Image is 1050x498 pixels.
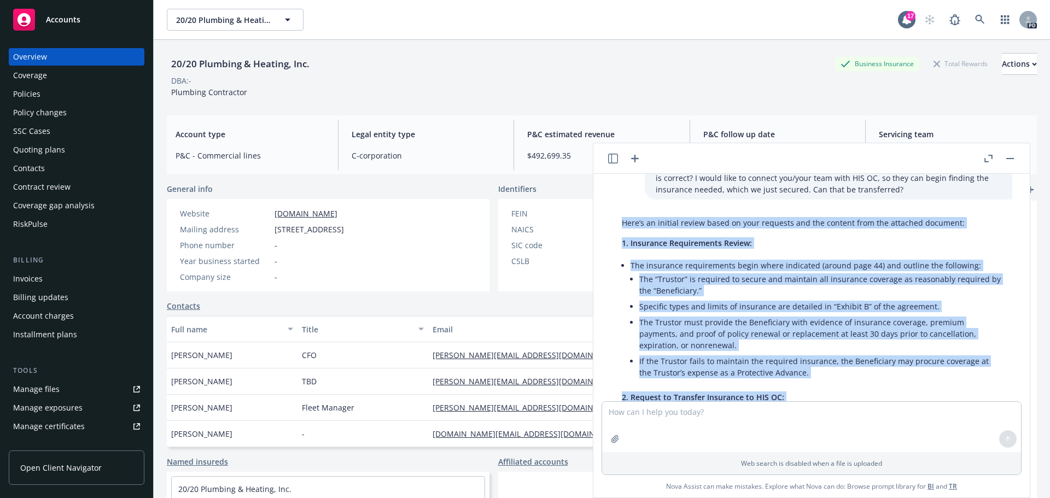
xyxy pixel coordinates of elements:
[297,316,428,342] button: Title
[13,160,45,177] div: Contacts
[176,128,325,140] span: Account type
[498,183,536,195] span: Identifiers
[13,399,83,417] div: Manage exposures
[275,208,337,219] a: [DOMAIN_NAME]
[9,160,144,177] a: Contacts
[13,178,71,196] div: Contract review
[639,271,1001,298] li: The “Trustor” is required to secure and maintain all insurance coverage as reasonably required by...
[9,67,144,84] a: Coverage
[275,255,277,267] span: -
[180,224,270,235] div: Mailing address
[176,150,325,161] span: P&C - Commercial lines
[9,178,144,196] a: Contract review
[302,402,354,413] span: Fleet Manager
[433,402,631,413] a: [PERSON_NAME][EMAIL_ADDRESS][DOMAIN_NAME]
[167,183,213,195] span: General info
[656,161,1001,195] p: Can you review the insurance requirements that begin on page 44 (I believe) and confirm this is c...
[609,459,1014,468] p: Web search is disabled when a file is uploaded
[275,239,277,251] span: -
[511,208,602,219] div: FEIN
[906,11,915,21] div: 17
[1002,53,1037,75] button: Actions
[13,67,47,84] div: Coverage
[171,402,232,413] span: [PERSON_NAME]
[9,4,144,35] a: Accounts
[639,353,1001,380] li: If the Trustor fails to maintain the required insurance, the Beneficiary may procure coverage at ...
[13,418,85,435] div: Manage certificates
[835,57,919,71] div: Business Insurance
[639,298,1001,314] li: Specific types and limits of insurance are detailed in “Exhibit B” of the agreement.
[9,141,144,159] a: Quoting plans
[944,9,966,31] a: Report a Bug
[167,57,314,71] div: 20/20 Plumbing & Heating, Inc.
[13,48,47,66] div: Overview
[180,208,270,219] div: Website
[598,475,1025,497] span: Nova Assist can make mistakes. Explore what Nova can do: Browse prompt library for and
[9,215,144,233] a: RiskPulse
[1002,54,1037,74] div: Actions
[13,380,60,398] div: Manage files
[527,150,676,161] span: $492,699.35
[13,122,50,140] div: SSC Cases
[631,257,1001,383] li: The insurance requirements begin where indicated (around page 44) and outline the following:
[9,418,144,435] a: Manage certificates
[171,75,191,86] div: DBA: -
[928,57,993,71] div: Total Rewards
[949,482,957,491] a: TR
[927,482,934,491] a: BI
[352,150,501,161] span: C-corporation
[9,197,144,214] a: Coverage gap analysis
[302,349,317,361] span: CFO
[433,429,632,439] a: [DOMAIN_NAME][EMAIL_ADDRESS][DOMAIN_NAME]
[13,270,43,288] div: Invoices
[433,324,629,335] div: Email
[622,217,1001,229] p: Here’s an initial review based on your requests and the content from the attached document:
[171,428,232,440] span: [PERSON_NAME]
[13,307,74,325] div: Account charges
[511,224,602,235] div: NAICS
[9,255,144,266] div: Billing
[527,128,676,140] span: P&C estimated revenue
[20,462,102,473] span: Open Client Navigator
[9,365,144,376] div: Tools
[167,316,297,342] button: Full name
[171,324,281,335] div: Full name
[302,428,305,440] span: -
[511,239,602,251] div: SIC code
[178,484,291,494] a: 20/20 Plumbing & Heating, Inc.
[433,376,631,386] a: [PERSON_NAME][EMAIL_ADDRESS][DOMAIN_NAME]
[703,128,853,140] span: P&C follow up date
[180,255,270,267] div: Year business started
[13,141,65,159] div: Quoting plans
[13,85,40,103] div: Policies
[9,380,144,398] a: Manage files
[176,14,271,26] span: 20/20 Plumbing & Heating, Inc.
[879,128,1028,140] span: Servicing team
[13,289,68,306] div: Billing updates
[171,349,232,361] span: [PERSON_NAME]
[9,436,144,454] a: Manage BORs
[9,399,144,417] a: Manage exposures
[9,85,144,103] a: Policies
[433,350,631,360] a: [PERSON_NAME][EMAIL_ADDRESS][DOMAIN_NAME]
[13,326,77,343] div: Installment plans
[167,300,200,312] a: Contacts
[9,270,144,288] a: Invoices
[171,376,232,387] span: [PERSON_NAME]
[622,392,784,402] span: 2. Request to Transfer Insurance to HIS OC:
[9,326,144,343] a: Installment plans
[302,324,412,335] div: Title
[13,436,65,454] div: Manage BORs
[919,9,941,31] a: Start snowing
[167,456,228,467] a: Named insureds
[9,104,144,121] a: Policy changes
[9,307,144,325] a: Account charges
[9,122,144,140] a: SSC Cases
[994,9,1016,31] a: Switch app
[275,224,344,235] span: [STREET_ADDRESS]
[428,316,646,342] button: Email
[13,104,67,121] div: Policy changes
[352,128,501,140] span: Legal entity type
[9,289,144,306] a: Billing updates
